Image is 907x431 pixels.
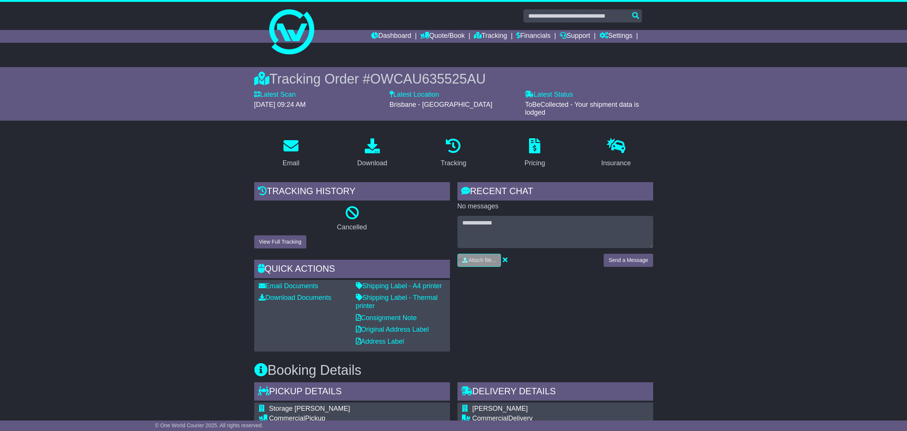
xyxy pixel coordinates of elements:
[254,363,653,378] h3: Booking Details
[525,101,639,117] span: ToBeCollected - Your shipment data is lodged
[356,326,429,333] a: Original Address Label
[259,282,318,290] a: Email Documents
[560,30,590,43] a: Support
[254,235,306,248] button: View Full Tracking
[254,71,653,87] div: Tracking Order #
[600,30,633,43] a: Settings
[356,314,417,322] a: Consignment Note
[254,91,296,99] label: Latest Scan
[457,182,653,202] div: RECENT CHAT
[472,405,528,412] span: [PERSON_NAME]
[520,136,550,171] a: Pricing
[356,294,438,310] a: Shipping Label - Thermal printer
[420,30,465,43] a: Quote/Book
[457,202,653,211] p: No messages
[254,182,450,202] div: Tracking history
[601,158,631,168] div: Insurance
[155,422,263,428] span: © One World Courier 2025. All rights reserved.
[356,338,404,345] a: Address Label
[390,101,492,108] span: Brisbane - [GEOGRAPHIC_DATA]
[390,91,439,99] label: Latest Location
[441,158,466,168] div: Tracking
[472,415,633,423] div: Delivery
[525,158,545,168] div: Pricing
[436,136,471,171] a: Tracking
[472,415,508,422] span: Commercial
[356,282,442,290] a: Shipping Label - A4 printer
[597,136,636,171] a: Insurance
[254,223,450,232] p: Cancelled
[269,405,350,412] span: Storage [PERSON_NAME]
[254,382,450,403] div: Pickup Details
[277,136,304,171] a: Email
[352,136,392,171] a: Download
[604,254,653,267] button: Send a Message
[516,30,550,43] a: Financials
[269,415,305,422] span: Commercial
[259,294,331,301] a: Download Documents
[525,91,573,99] label: Latest Status
[254,260,450,280] div: Quick Actions
[357,158,387,168] div: Download
[371,30,411,43] a: Dashboard
[474,30,507,43] a: Tracking
[269,415,399,423] div: Pickup
[370,71,486,87] span: OWCAU635525AU
[282,158,299,168] div: Email
[254,101,306,108] span: [DATE] 09:24 AM
[457,382,653,403] div: Delivery Details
